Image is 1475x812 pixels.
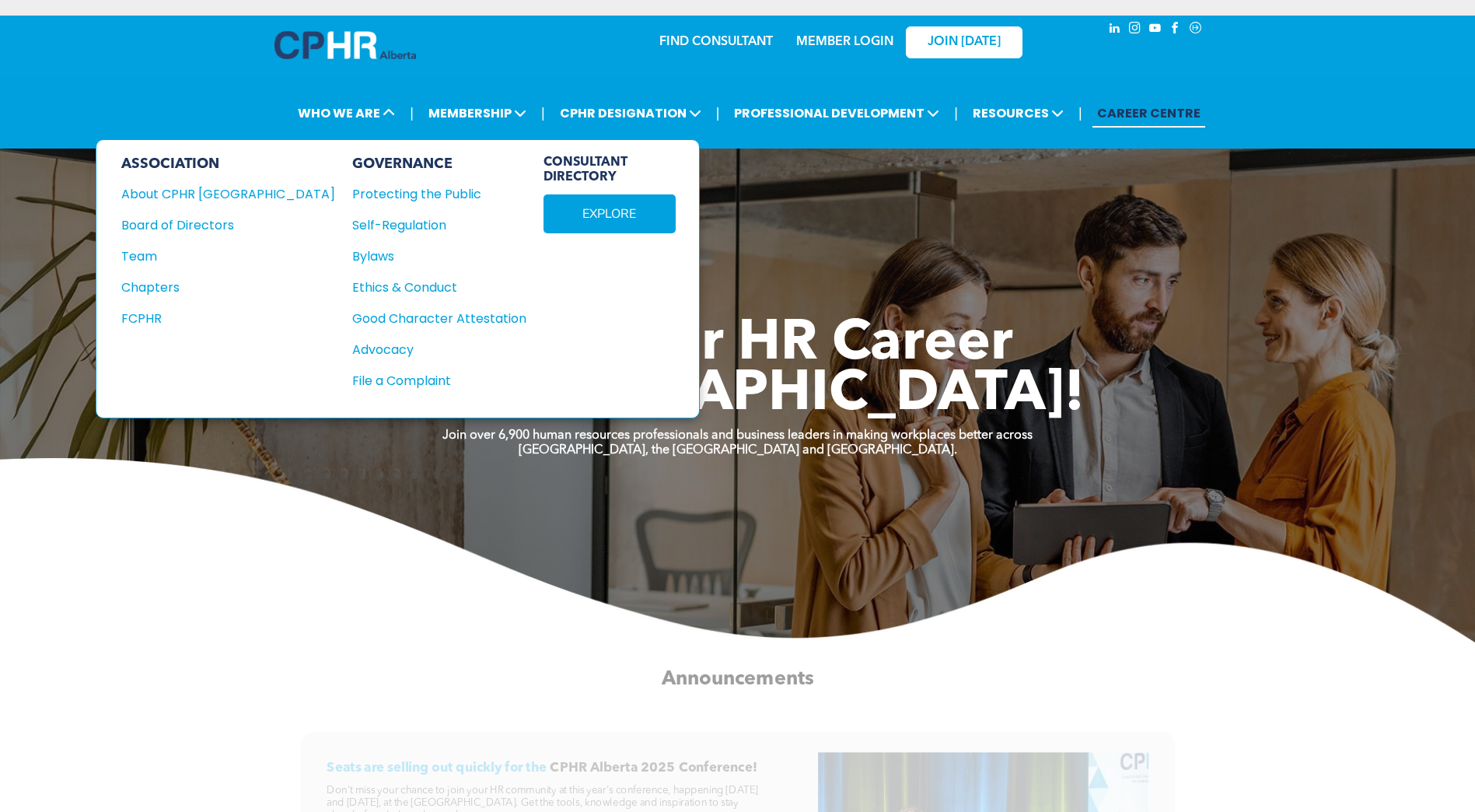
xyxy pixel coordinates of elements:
span: PROFESSIONAL DEVELOPMENT [729,99,944,128]
a: facebook [1167,19,1184,40]
span: WHO WE ARE [293,99,400,128]
a: linkedin [1106,19,1124,40]
div: GOVERNANCE [352,156,526,173]
div: Self-Regulation [352,215,509,235]
div: Bylaws [352,247,509,266]
div: Ethics & Conduct [352,278,509,297]
span: CPHR Alberta 2025 Conference! [550,761,757,774]
div: FCPHR [121,309,314,328]
span: Take Your HR Career [462,317,1013,373]
a: CAREER CENTRE [1092,99,1205,128]
div: Board of Directors [121,215,314,235]
strong: Join over 6,900 human resources professionals and business leaders in making workplaces better ac... [442,429,1033,442]
li: | [1078,97,1082,129]
a: Board of Directors [121,215,335,235]
a: About CPHR [GEOGRAPHIC_DATA] [121,184,335,204]
a: FCPHR [121,309,335,328]
div: Protecting the Public [352,184,509,204]
strong: [GEOGRAPHIC_DATA], the [GEOGRAPHIC_DATA] and [GEOGRAPHIC_DATA]. [519,444,957,457]
span: CPHR DESIGNATION [555,99,706,128]
div: Good Character Attestation [352,309,509,328]
a: File a Complaint [352,371,526,390]
span: RESOURCES [968,99,1068,128]
a: Self-Regulation [352,215,526,235]
li: | [954,97,958,129]
a: Team [121,247,335,266]
a: Protecting the Public [352,184,526,204]
span: MEMBERSHIP [424,99,531,128]
a: Good Character Attestation [352,309,526,328]
span: Announcements [662,669,814,688]
span: JOIN [DATE] [928,35,1001,50]
div: File a Complaint [352,371,509,390]
a: youtube [1147,19,1164,40]
a: MEMBER LOGIN [796,36,893,48]
a: Chapters [121,278,335,297]
div: ASSOCIATION [121,156,335,173]
a: FIND CONSULTANT [659,36,773,48]
span: CONSULTANT DIRECTORY [544,156,676,185]
li: | [716,97,720,129]
a: JOIN [DATE] [906,26,1022,58]
a: Ethics & Conduct [352,278,526,297]
div: Team [121,247,314,266]
a: Advocacy [352,340,526,359]
a: Social network [1187,19,1204,40]
span: Seats are selling out quickly for the [327,761,547,774]
a: EXPLORE [544,194,676,233]
img: A blue and white logo for cp alberta [274,31,416,59]
span: To [GEOGRAPHIC_DATA]! [391,367,1085,423]
div: About CPHR [GEOGRAPHIC_DATA] [121,184,314,204]
div: Chapters [121,278,314,297]
li: | [541,97,545,129]
div: Advocacy [352,340,509,359]
a: Bylaws [352,247,526,266]
a: instagram [1127,19,1144,40]
li: | [410,97,414,129]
